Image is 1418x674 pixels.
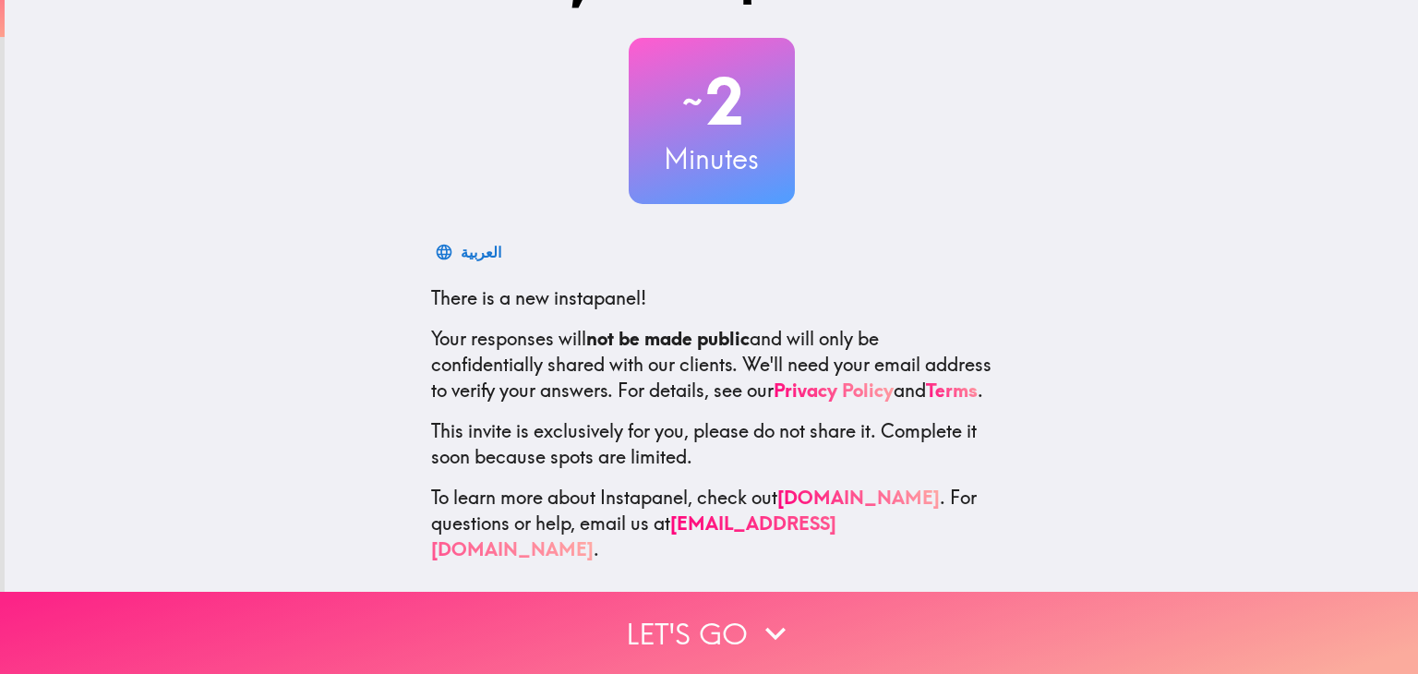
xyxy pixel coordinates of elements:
[431,234,509,271] button: العربية
[431,485,992,562] p: To learn more about Instapanel, check out . For questions or help, email us at .
[431,418,992,470] p: This invite is exclusively for you, please do not share it. Complete it soon because spots are li...
[586,327,750,350] b: not be made public
[777,486,940,509] a: [DOMAIN_NAME]
[431,286,646,309] span: There is a new instapanel!
[629,64,795,139] h2: 2
[431,512,836,560] a: [EMAIL_ADDRESS][DOMAIN_NAME]
[461,239,501,265] div: العربية
[679,74,705,129] span: ~
[629,139,795,178] h3: Minutes
[926,379,978,402] a: Terms
[774,379,894,402] a: Privacy Policy
[431,326,992,403] p: Your responses will and will only be confidentially shared with our clients. We'll need your emai...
